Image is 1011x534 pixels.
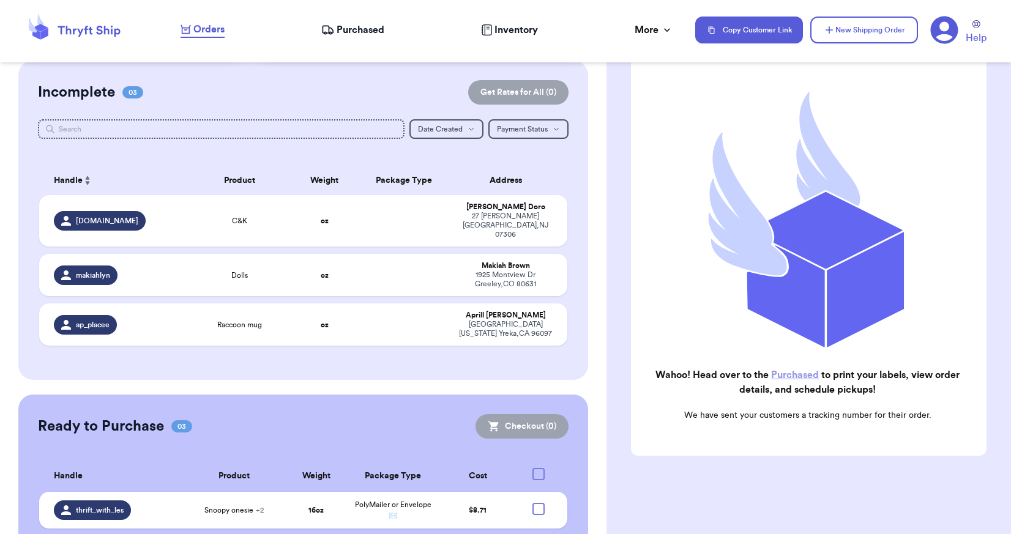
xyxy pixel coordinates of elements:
button: Get Rates for All (0) [468,80,569,105]
strong: oz [321,321,329,328]
div: More [635,23,673,37]
span: $ 8.71 [469,506,487,514]
span: Handle [54,174,83,187]
a: Purchased [771,370,819,380]
th: Product [183,461,286,492]
a: Orders [181,22,225,38]
th: Product [187,166,293,195]
div: Aprill [PERSON_NAME] [458,311,553,320]
span: [DOMAIN_NAME] [76,216,138,226]
span: C&K [232,216,247,226]
a: Inventory [481,23,538,37]
button: Sort ascending [83,173,92,188]
th: Weight [285,461,347,492]
h2: Wahoo! Head over to the to print your labels, view order details, and schedule pickups! [641,368,974,397]
span: 03 [171,420,192,432]
span: Dolls [231,270,248,280]
a: Purchased [321,23,384,37]
th: Package Type [347,461,439,492]
span: Inventory [494,23,538,37]
span: 03 [122,86,143,98]
th: Cost [439,461,517,492]
button: Copy Customer Link [695,17,803,43]
span: thrift_with_les [76,505,124,515]
span: ap_placee [76,320,110,330]
span: PolyMailer or Envelope ✉️ [355,501,431,519]
span: Date Created [418,125,463,133]
span: Handle [54,470,83,483]
span: makiahlyn [76,270,110,280]
span: Orders [193,22,225,37]
a: Help [966,20,987,45]
strong: 16 oz [308,506,324,514]
span: Snoopy onesie [204,505,264,515]
th: Weight [293,166,356,195]
span: Purchased [337,23,384,37]
strong: oz [321,217,329,224]
span: Payment Status [497,125,548,133]
button: New Shipping Order [810,17,918,43]
button: Checkout (0) [476,414,569,439]
span: Raccoon mug [217,320,262,330]
h2: Incomplete [38,83,115,102]
div: [PERSON_NAME] Doro [458,202,553,212]
button: Payment Status [488,119,569,139]
div: Makiah Brown [458,261,553,270]
button: Date Created [409,119,483,139]
th: Package Type [356,166,451,195]
span: Help [966,31,987,45]
div: 27 [PERSON_NAME] [GEOGRAPHIC_DATA] , NJ 07306 [458,212,553,239]
div: [GEOGRAPHIC_DATA][US_STATE] Yreka , CA 96097 [458,320,553,338]
input: Search [38,119,405,139]
span: + 2 [256,506,264,514]
th: Address [451,166,567,195]
p: We have sent your customers a tracking number for their order. [641,409,974,421]
div: 1925 Montview Dr Greeley , CO 80631 [458,270,553,289]
strong: oz [321,272,329,279]
h2: Ready to Purchase [38,417,164,436]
